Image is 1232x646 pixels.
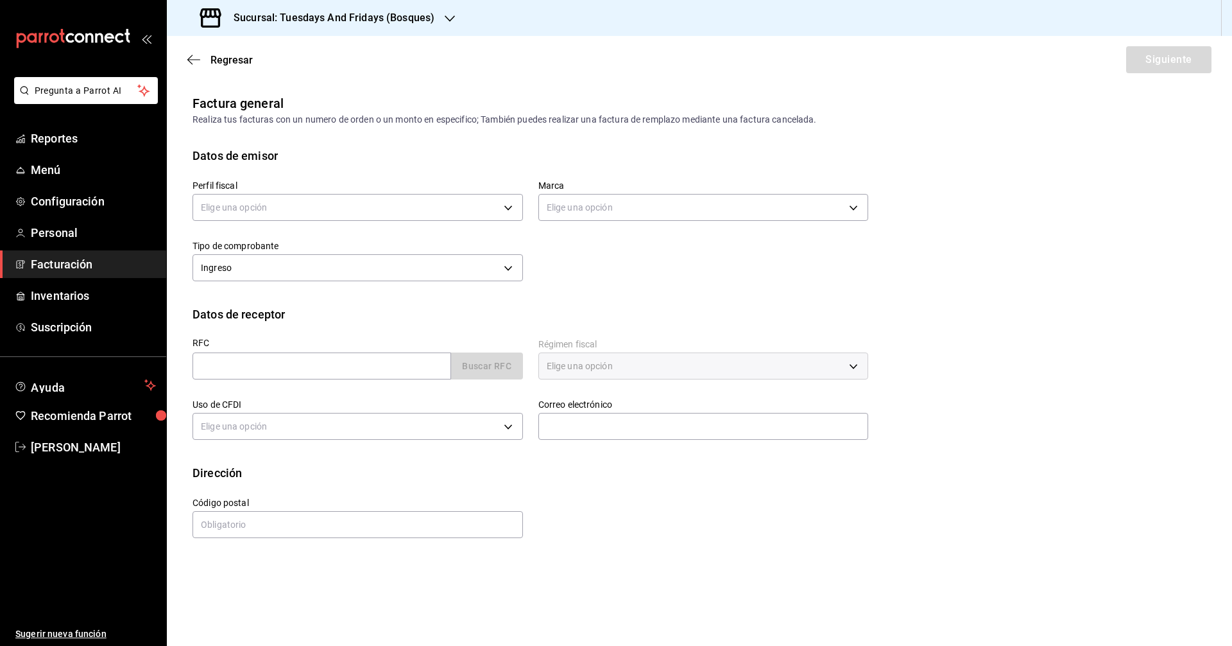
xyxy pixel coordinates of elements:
[193,147,278,164] div: Datos de emisor
[193,413,523,440] div: Elige una opción
[193,400,523,409] label: Uso de CFDI
[538,194,869,221] div: Elige una opción
[193,113,1206,127] div: Realiza tus facturas con un numero de orden o un monto en especifico; También puedes realizar una...
[31,224,156,241] span: Personal
[9,93,158,107] a: Pregunta a Parrot AI
[15,627,156,641] span: Sugerir nueva función
[210,54,253,66] span: Regresar
[31,256,156,273] span: Facturación
[31,161,156,179] span: Menú
[31,193,156,210] span: Configuración
[538,181,869,190] label: Marca
[193,194,523,221] div: Elige una opción
[14,77,158,104] button: Pregunta a Parrot AI
[193,464,242,482] div: Dirección
[31,287,156,304] span: Inventarios
[31,130,156,147] span: Reportes
[193,338,523,347] label: RFC
[223,10,434,26] h3: Sucursal: Tuesdays And Fridays (Bosques)
[141,33,151,44] button: open_drawer_menu
[201,261,232,274] span: Ingreso
[193,94,284,113] div: Factura general
[187,54,253,66] button: Regresar
[31,378,139,393] span: Ayuda
[538,400,869,409] label: Correo electrónico
[193,306,285,323] div: Datos de receptor
[31,319,156,336] span: Suscripción
[31,439,156,456] span: [PERSON_NAME]
[538,340,869,349] label: Régimen fiscal
[35,84,138,98] span: Pregunta a Parrot AI
[193,498,523,507] label: Código postal
[193,511,523,538] input: Obligatorio
[538,353,869,380] div: Elige una opción
[193,181,523,190] label: Perfil fiscal
[31,407,156,424] span: Recomienda Parrot
[193,241,523,250] label: Tipo de comprobante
